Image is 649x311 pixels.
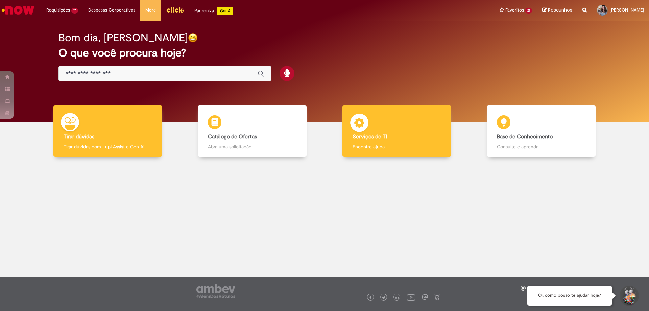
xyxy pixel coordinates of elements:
button: Iniciar Conversa de Suporte [619,286,639,306]
img: click_logo_yellow_360x200.png [166,5,184,15]
a: Tirar dúvidas Tirar dúvidas com Lupi Assist e Gen Ai [35,105,180,157]
img: ServiceNow [1,3,35,17]
span: 21 [525,8,532,14]
img: logo_footer_facebook.png [369,296,372,299]
p: Encontre ajuda [353,143,441,150]
span: [PERSON_NAME] [610,7,644,13]
b: Serviços de TI [353,133,387,140]
img: happy-face.png [188,33,198,43]
span: Requisições [46,7,70,14]
img: logo_footer_twitter.png [382,296,385,299]
p: Consulte e aprenda [497,143,585,150]
a: Serviços de TI Encontre ajuda [324,105,469,157]
p: Abra uma solicitação [208,143,296,150]
b: Tirar dúvidas [64,133,94,140]
p: Tirar dúvidas com Lupi Assist e Gen Ai [64,143,152,150]
span: Rascunhos [548,7,572,13]
span: Despesas Corporativas [88,7,135,14]
div: Padroniza [194,7,233,15]
b: Base de Conhecimento [497,133,553,140]
h2: O que você procura hoje? [58,47,591,59]
a: Base de Conhecimento Consulte e aprenda [469,105,614,157]
span: More [145,7,156,14]
p: +GenAi [217,7,233,15]
img: logo_footer_ambev_rotulo_gray.png [196,284,235,298]
img: logo_footer_naosei.png [434,294,440,300]
div: Oi, como posso te ajudar hoje? [527,286,612,306]
img: logo_footer_linkedin.png [395,296,399,300]
span: 17 [71,8,78,14]
h2: Bom dia, [PERSON_NAME] [58,32,188,44]
a: Rascunhos [542,7,572,14]
b: Catálogo de Ofertas [208,133,257,140]
img: logo_footer_youtube.png [407,293,415,302]
img: logo_footer_workplace.png [422,294,428,300]
span: Favoritos [505,7,524,14]
a: Catálogo de Ofertas Abra uma solicitação [180,105,325,157]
